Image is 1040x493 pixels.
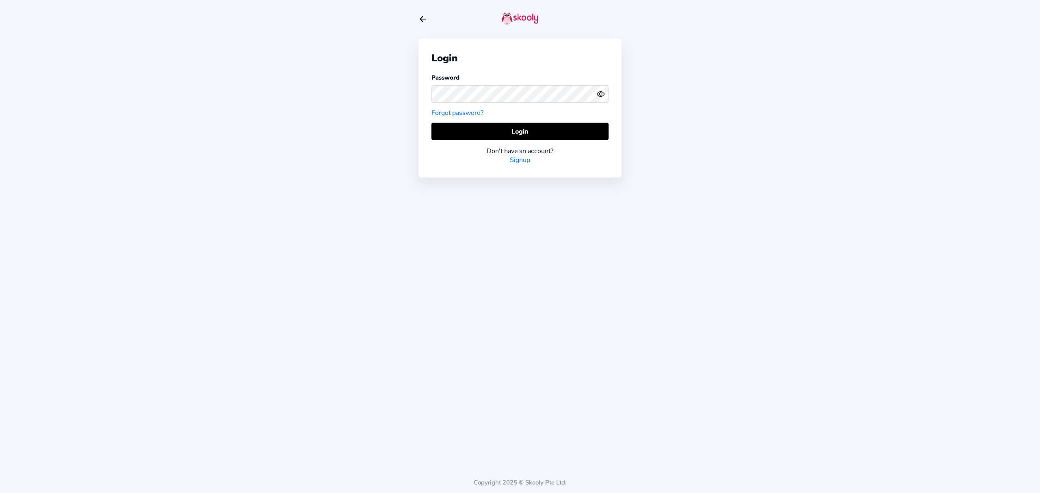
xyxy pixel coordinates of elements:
[596,90,605,98] ion-icon: eye outline
[431,108,483,117] a: Forgot password?
[596,90,609,98] button: eye outlineeye off outline
[431,123,609,140] button: Login
[502,12,538,25] img: skooly-logo.png
[431,147,609,156] div: Don't have an account?
[431,52,609,65] div: Login
[418,15,427,24] button: arrow back outline
[431,74,459,82] label: Password
[510,156,530,164] a: Signup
